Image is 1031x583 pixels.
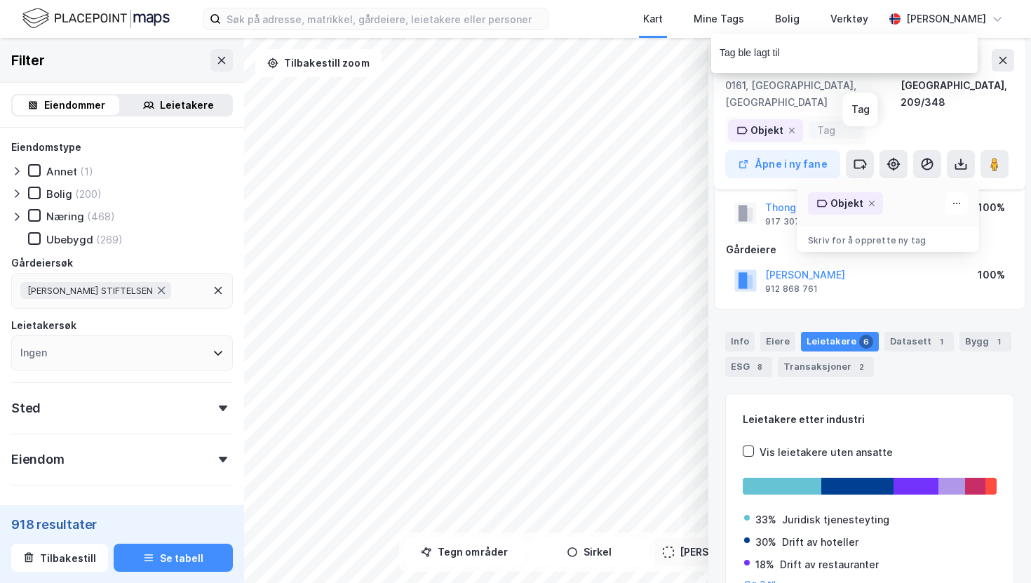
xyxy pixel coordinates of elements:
div: Ubebygd [46,233,93,246]
div: Ingen [20,344,47,361]
div: (1) [80,165,93,178]
div: Drift av restauranter [780,556,879,573]
div: 100% [978,199,1005,216]
div: Datasett [884,332,954,351]
div: Eiendom [11,451,65,468]
div: Objekt [750,122,783,139]
div: (468) [87,210,115,223]
div: 917 307 318 [765,216,818,227]
div: Gårdeiersøk [11,255,73,272]
div: Verktøy [830,11,868,27]
div: 18% [755,556,774,573]
div: Leietakere [801,332,879,351]
div: Eierskap [11,502,62,519]
button: Tilbakestill zoom [255,49,382,77]
div: Bolig [46,187,72,201]
div: [PERSON_NAME] [906,11,986,27]
input: Tag [817,124,855,136]
button: Sirkel [530,538,649,566]
iframe: Chat Widget [961,516,1031,583]
div: Kontrollprogram for chat [961,516,1031,583]
div: 1 [992,335,1006,349]
button: Åpne i ny fane [725,150,840,178]
div: Kart [643,11,663,27]
div: Juridisk tjenesteyting [782,511,889,528]
div: Eiendommer [44,97,105,114]
div: 30% [755,534,776,551]
div: Vis leietakere uten ansatte [760,444,893,461]
div: Objekt [830,195,863,212]
span: [PERSON_NAME] STIFTELSEN [27,285,153,296]
div: 912 868 761 [765,283,818,295]
div: (200) [75,187,102,201]
button: Tilbakestill [11,544,108,572]
div: [GEOGRAPHIC_DATA], 209/348 [901,77,1014,111]
div: Bolig [775,11,800,27]
div: Info [725,332,755,351]
button: Se tabell [114,544,233,572]
div: 918 resultater [11,516,233,532]
div: 2 [854,360,868,374]
div: Gårdeiere [726,241,1013,258]
div: Eiere [760,332,795,351]
div: Tag ble lagt til [720,45,780,62]
div: Eiendomstype [11,139,81,156]
div: Bygg [959,332,1011,351]
div: Leietakersøk [11,317,76,334]
div: Leietakere etter industri [743,411,997,428]
div: 8 [753,360,767,374]
div: 100% [978,267,1005,283]
div: [PERSON_NAME] til kartutsnitt [680,544,828,561]
div: Næring [46,210,84,223]
div: Annet [46,165,77,178]
div: (269) [96,233,123,246]
div: Filter [11,49,45,72]
div: 1 [934,335,948,349]
div: 33% [755,511,776,528]
div: Drift av hoteller [782,534,858,551]
img: logo.f888ab2527a4732fd821a326f86c7f29.svg [22,6,170,31]
div: ESG [725,357,772,377]
div: Leietakere [160,97,214,114]
div: 6 [859,335,873,349]
div: Skriv for å opprette ny tag [797,227,979,246]
button: Tegn områder [405,538,524,566]
input: Søk på adresse, matrikkel, gårdeiere, leietakere eller personer [221,8,548,29]
div: Sted [11,400,41,417]
div: 0161, [GEOGRAPHIC_DATA], [GEOGRAPHIC_DATA] [725,77,901,111]
div: Mine Tags [694,11,744,27]
div: Transaksjoner [778,357,874,377]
